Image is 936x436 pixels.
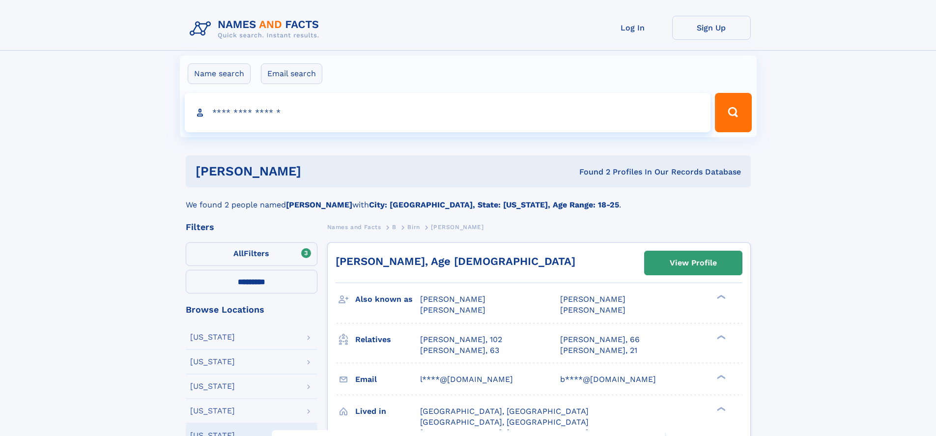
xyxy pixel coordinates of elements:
[420,417,589,427] span: [GEOGRAPHIC_DATA], [GEOGRAPHIC_DATA]
[392,224,397,231] span: B
[407,221,420,233] a: Birn
[186,305,317,314] div: Browse Locations
[190,407,235,415] div: [US_STATE]
[369,200,619,209] b: City: [GEOGRAPHIC_DATA], State: [US_STATE], Age Range: 18-25
[185,93,711,132] input: search input
[431,224,483,231] span: [PERSON_NAME]
[188,63,251,84] label: Name search
[420,334,502,345] a: [PERSON_NAME], 102
[186,187,751,211] div: We found 2 people named with .
[355,371,420,388] h3: Email
[355,291,420,308] h3: Also known as
[715,93,751,132] button: Search Button
[420,294,485,304] span: [PERSON_NAME]
[190,333,235,341] div: [US_STATE]
[670,252,717,274] div: View Profile
[714,406,726,412] div: ❯
[420,407,589,416] span: [GEOGRAPHIC_DATA], [GEOGRAPHIC_DATA]
[186,223,317,232] div: Filters
[392,221,397,233] a: B
[261,63,322,84] label: Email search
[336,255,575,267] a: [PERSON_NAME], Age [DEMOGRAPHIC_DATA]
[645,251,742,275] a: View Profile
[186,16,327,42] img: Logo Names and Facts
[714,294,726,300] div: ❯
[714,334,726,340] div: ❯
[327,221,381,233] a: Names and Facts
[420,305,485,315] span: [PERSON_NAME]
[560,345,637,356] a: [PERSON_NAME], 21
[286,200,352,209] b: [PERSON_NAME]
[560,334,640,345] a: [PERSON_NAME], 66
[560,294,625,304] span: [PERSON_NAME]
[190,358,235,366] div: [US_STATE]
[233,249,244,258] span: All
[196,165,440,177] h1: [PERSON_NAME]
[355,403,420,420] h3: Lived in
[714,374,726,380] div: ❯
[560,305,625,315] span: [PERSON_NAME]
[186,242,317,266] label: Filters
[594,16,672,40] a: Log In
[420,345,499,356] a: [PERSON_NAME], 63
[355,331,420,348] h3: Relatives
[407,224,420,231] span: Birn
[672,16,751,40] a: Sign Up
[440,167,741,177] div: Found 2 Profiles In Our Records Database
[190,382,235,390] div: [US_STATE]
